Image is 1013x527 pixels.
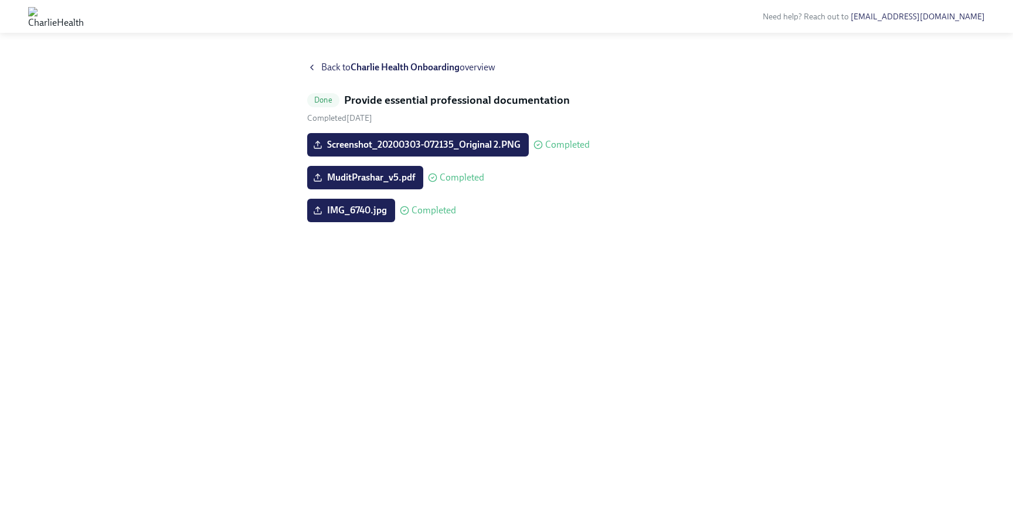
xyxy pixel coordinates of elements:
[344,93,570,108] h5: Provide essential professional documentation
[307,96,339,104] span: Done
[307,166,423,189] label: MuditPrashar_v5.pdf
[412,206,456,215] span: Completed
[315,205,387,216] span: IMG_6740.jpg
[315,139,521,151] span: Screenshot_20200303-072135_Original 2.PNG
[545,140,590,149] span: Completed
[315,172,415,183] span: MuditPrashar_v5.pdf
[440,173,484,182] span: Completed
[307,199,395,222] label: IMG_6740.jpg
[351,62,460,73] strong: Charlie Health Onboarding
[851,12,985,22] a: [EMAIL_ADDRESS][DOMAIN_NAME]
[307,113,372,123] span: Wednesday, September 3rd 2025, 5:00 pm
[28,7,84,26] img: CharlieHealth
[307,133,529,157] label: Screenshot_20200303-072135_Original 2.PNG
[307,61,706,74] a: Back toCharlie Health Onboardingoverview
[321,61,495,74] span: Back to overview
[763,12,985,22] span: Need help? Reach out to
